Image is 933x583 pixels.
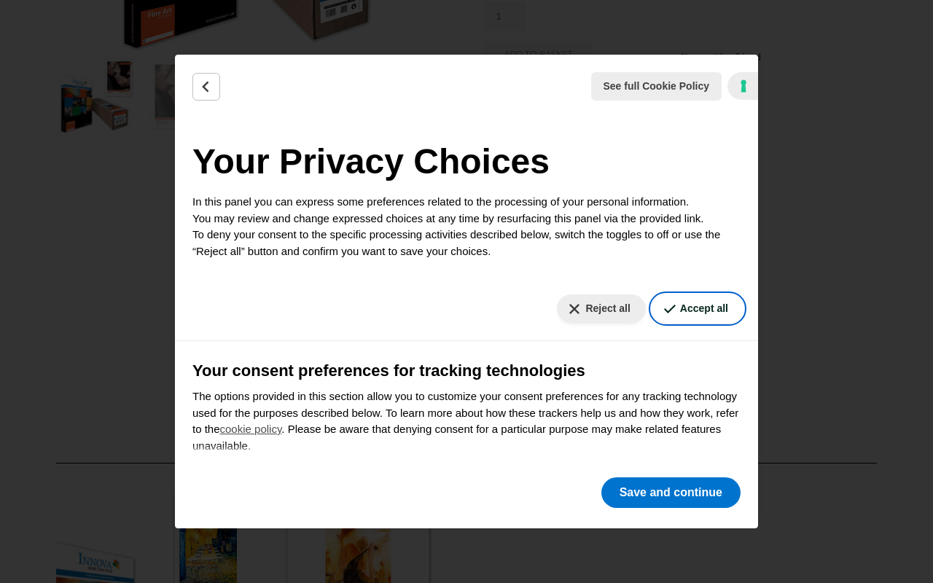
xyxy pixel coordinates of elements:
p: In this panel you can express some preferences related to the processing of your personal informa... [192,194,741,259]
button: Back [192,73,220,101]
button: Reject all [557,294,645,323]
a: cookie policy [220,423,282,435]
p: The options provided in this section allow you to customize your consent preferences for any trac... [192,388,741,454]
span: See full Cookie Policy [604,79,710,94]
h3: Your consent preferences for tracking technologies [192,359,741,383]
button: See full Cookie Policy [591,72,722,101]
h2: Your Privacy Choices [192,136,741,188]
a: iubenda - Cookie Policy and Cookie Compliance Management [727,72,758,100]
button: Accept all [652,294,743,323]
button: Save and continue [601,477,741,508]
